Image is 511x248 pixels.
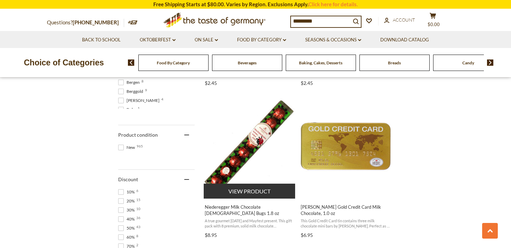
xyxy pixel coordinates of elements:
span: Discount [118,176,138,182]
span: New [118,144,137,151]
a: Food By Category [157,60,190,65]
span: $6.95 [301,232,313,238]
span: 9 [145,88,147,92]
a: Account [384,16,415,24]
span: [PERSON_NAME] [118,97,162,104]
a: Beverages [238,60,257,65]
span: 43 [136,225,140,229]
img: next arrow [487,59,494,66]
span: 6 [136,189,138,192]
a: Oktoberfest [140,36,176,44]
span: 10% [118,189,137,195]
span: 8 [141,79,144,83]
span: 4 [161,97,163,101]
span: 60% [118,234,137,240]
a: Food By Category [237,36,286,44]
span: $0.00 [428,22,440,27]
span: Product condition [118,132,158,138]
a: Back to School [82,36,121,44]
a: [PHONE_NUMBER] [73,19,119,25]
span: This Gold Credit Card tin contains three milk chocolate mini bars by [PERSON_NAME]. Perfect as a ... [301,218,391,229]
span: $8.95 [205,232,217,238]
a: Baking, Cakes, Desserts [299,60,342,65]
span: 1 [138,106,140,110]
a: Download Catalog [380,36,429,44]
a: Niederegger Milk Chocolate Lady Bugs 1.8 oz [204,94,296,240]
span: A true gourmet [DATE] and Mayfest present. This gift pack with 8 premium, solid milk chocolate [D... [205,218,295,229]
span: 15 [136,198,140,201]
span: 8 [136,234,138,238]
span: Bergen [118,79,142,86]
span: 50% [118,225,137,231]
span: 965 [137,144,143,148]
span: Bubs [118,106,138,113]
a: Heidel Gold Credit Card Milk Chocolate, 1.0 oz [300,94,392,240]
span: 20% [118,198,137,204]
img: previous arrow [128,59,135,66]
a: On Sale [195,36,218,44]
span: $2.45 [205,80,217,86]
button: View product [204,184,295,199]
span: 10 [136,207,140,210]
span: Berggold [118,88,145,95]
span: $2.45 [301,80,313,86]
span: 30% [118,207,137,213]
a: Click here for details. [308,1,358,7]
p: Questions? [47,18,124,27]
span: 40% [118,216,137,222]
span: Account [393,17,415,23]
a: Seasons & Occasions [305,36,361,44]
a: Breads [388,60,401,65]
button: $0.00 [422,13,443,30]
span: Niederegger Milk Chocolate [DEMOGRAPHIC_DATA] Bugs 1.8 oz [205,204,295,216]
span: 2 [136,243,138,247]
span: 36 [136,216,140,219]
a: Candy [462,60,474,65]
span: [PERSON_NAME] Gold Credit Card Milk Chocolate, 1.0 oz [301,204,391,216]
